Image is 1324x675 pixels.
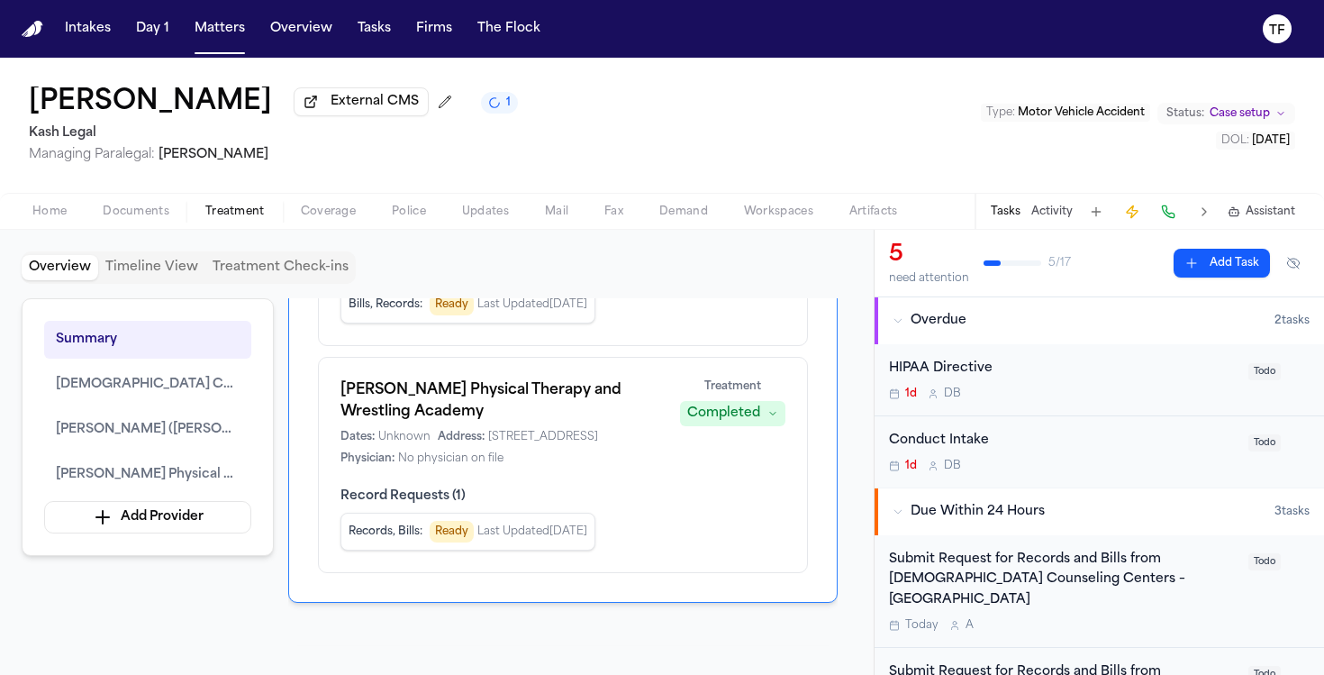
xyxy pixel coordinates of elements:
button: Overdue2tasks [875,297,1324,344]
button: [PERSON_NAME] ([PERSON_NAME]) [PERSON_NAME], M.D. [44,411,251,449]
button: Firms [409,13,459,45]
button: Edit matter name [29,87,272,119]
span: Updates [462,205,509,219]
span: [DATE] [1252,135,1290,146]
span: Coverage [301,205,356,219]
button: Tasks [991,205,1020,219]
span: A [966,618,974,633]
span: Records, Bills : [349,524,422,539]
div: Open task: HIPAA Directive [875,344,1324,416]
span: 1d [905,459,917,473]
button: Tasks [350,13,398,45]
img: Finch Logo [22,21,43,38]
span: Overdue [911,312,966,330]
button: Edit Type: Motor Vehicle Accident [981,104,1150,122]
button: 1 active task [481,92,518,114]
span: Dates: [340,430,375,444]
button: Add Provider [44,501,251,534]
button: Matters [187,13,252,45]
span: Today [905,618,939,633]
button: Day 1 [129,13,177,45]
button: Due Within 24 Hours3tasks [875,488,1324,535]
span: Todo [1248,553,1281,570]
span: [STREET_ADDRESS] [488,430,598,444]
span: Police [392,205,426,219]
span: Todo [1248,363,1281,380]
span: No physician on file [398,452,503,466]
button: Hide completed tasks (⌘⇧H) [1277,249,1310,278]
button: Intakes [58,13,118,45]
span: DOL : [1221,135,1249,146]
span: Ready [430,521,474,543]
button: Add Task [1084,199,1109,224]
span: 2 task s [1274,314,1310,328]
span: Mail [545,205,568,219]
span: D B [944,459,961,473]
button: Treatment Check-ins [205,255,356,280]
span: Artifacts [849,205,898,219]
div: Submit Request for Records and Bills from [DEMOGRAPHIC_DATA] Counseling Centers – [GEOGRAPHIC_DATA] [889,550,1238,611]
button: [PERSON_NAME] Physical Therapy and Wrestling Academy [44,456,251,494]
span: Treatment [205,205,265,219]
h2: Kash Legal [29,123,518,144]
button: [DEMOGRAPHIC_DATA] Counseling Centers – [GEOGRAPHIC_DATA] [44,366,251,404]
span: Status: [1166,106,1204,121]
span: D B [944,387,961,401]
span: Home [32,205,67,219]
span: Case setup [1210,106,1270,121]
span: Fax [604,205,623,219]
span: Last Updated [DATE] [477,297,587,312]
span: Record Requests ( 1 ) [340,488,785,506]
button: Assistant [1228,205,1295,219]
button: Activity [1031,205,1073,219]
span: Todo [1248,434,1281,452]
div: need attention [889,271,969,286]
div: Open task: Submit Request for Records and Bills from Christian Counseling Centers – San Mateo [875,535,1324,648]
button: Create Immediate Task [1120,199,1145,224]
span: Managing Paralegal: [29,148,155,161]
span: External CMS [331,93,419,111]
span: Treatment [704,379,761,394]
span: Workspaces [744,205,813,219]
button: Overview [263,13,340,45]
button: Overview [22,255,98,280]
span: Due Within 24 Hours [911,503,1045,521]
span: Assistant [1246,205,1295,219]
div: Conduct Intake [889,431,1238,452]
span: Bills, Records : [349,297,422,312]
span: 1d [905,387,917,401]
span: Last Updated [DATE] [477,524,587,539]
button: Edit DOL: 2025-09-23 [1216,132,1295,150]
div: 5 [889,241,969,269]
span: Physician: [340,452,394,466]
button: Add Task [1174,249,1270,278]
span: Motor Vehicle Accident [1018,107,1145,118]
button: Make a Call [1156,199,1181,224]
h1: [PERSON_NAME] [29,87,272,119]
div: Completed [687,405,760,423]
button: Change status from Case setup [1157,103,1295,124]
span: 5 / 17 [1048,256,1071,270]
span: Address: [438,430,485,444]
button: Timeline View [98,255,205,280]
span: 3 task s [1274,505,1310,519]
button: The Flock [470,13,548,45]
button: Completed [680,401,785,426]
div: Open task: Conduct Intake [875,416,1324,488]
button: Summary [44,321,251,359]
span: Unknown [378,430,431,444]
span: [PERSON_NAME] [159,148,268,161]
span: 1 [506,96,511,110]
span: Type : [986,107,1015,118]
h1: [PERSON_NAME] Physical Therapy and Wrestling Academy [340,379,658,423]
span: Ready [430,294,474,315]
div: HIPAA Directive [889,359,1238,379]
button: External CMS [294,87,429,116]
span: Documents [103,205,169,219]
